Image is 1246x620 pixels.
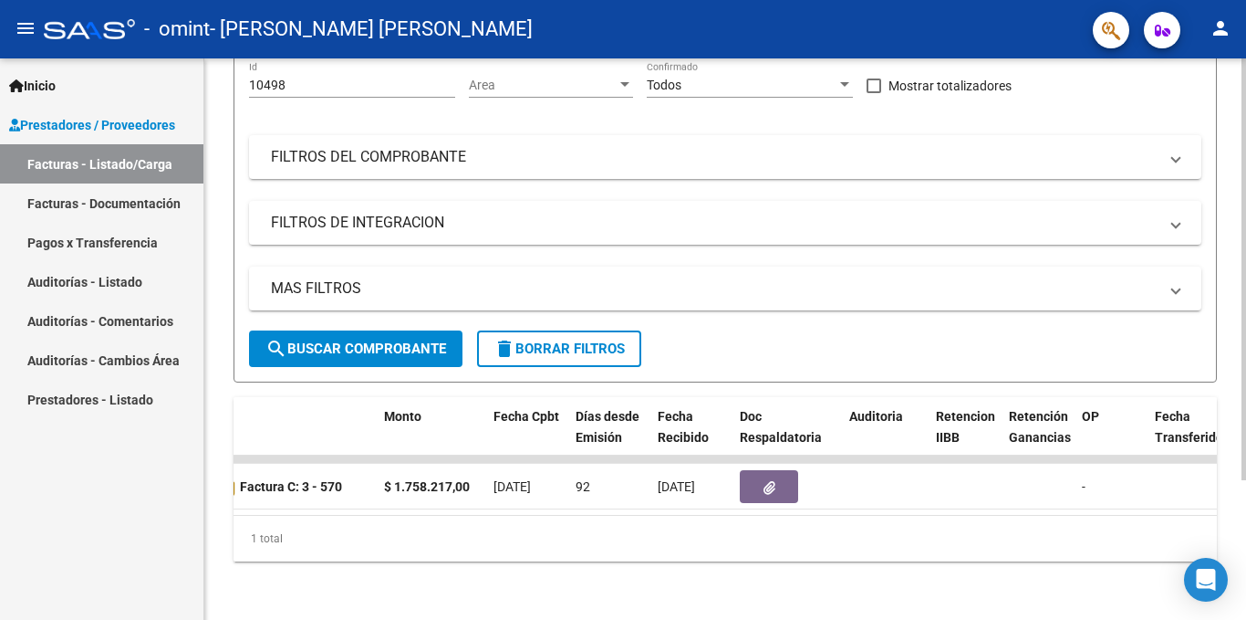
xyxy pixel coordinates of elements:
[650,397,732,478] datatable-header-cell: Fecha Recibido
[249,331,462,367] button: Buscar Comprobante
[732,397,842,478] datatable-header-cell: Doc Respaldatoria
[469,78,617,93] span: Area
[271,213,1158,233] mat-panel-title: FILTROS DE INTEGRACION
[493,338,515,360] mat-icon: delete
[740,409,822,445] span: Doc Respaldatoria
[271,278,1158,299] mat-panel-title: MAS FILTROS
[1184,558,1228,602] div: Open Intercom Messenger
[249,267,1201,310] mat-expansion-panel-header: MAS FILTROS
[271,147,1158,167] mat-panel-title: FILTROS DEL COMPROBANTE
[1210,17,1231,39] mat-icon: person
[576,409,639,445] span: Días desde Emisión
[185,397,377,478] datatable-header-cell: CPBT
[477,331,641,367] button: Borrar Filtros
[1155,409,1223,445] span: Fecha Transferido
[15,17,36,39] mat-icon: menu
[842,397,929,478] datatable-header-cell: Auditoria
[240,479,342,494] strong: Factura C: 3 - 570
[1009,409,1071,445] span: Retención Ganancias
[249,135,1201,179] mat-expansion-panel-header: FILTROS DEL COMPROBANTE
[1075,397,1147,478] datatable-header-cell: OP
[1082,409,1099,424] span: OP
[936,409,995,445] span: Retencion IIBB
[576,479,590,494] span: 92
[849,409,903,424] span: Auditoria
[1082,479,1085,494] span: -
[249,201,1201,245] mat-expansion-panel-header: FILTROS DE INTEGRACION
[486,397,568,478] datatable-header-cell: Fecha Cpbt
[9,115,175,135] span: Prestadores / Proveedores
[493,409,559,424] span: Fecha Cpbt
[658,409,709,445] span: Fecha Recibido
[568,397,650,478] datatable-header-cell: Días desde Emisión
[265,341,446,357] span: Buscar Comprobante
[210,9,533,49] span: - [PERSON_NAME] [PERSON_NAME]
[377,397,486,478] datatable-header-cell: Monto
[144,9,210,49] span: - omint
[384,409,421,424] span: Monto
[888,75,1012,97] span: Mostrar totalizadores
[493,479,531,494] span: [DATE]
[929,397,1002,478] datatable-header-cell: Retencion IIBB
[658,479,695,494] span: [DATE]
[234,516,1217,562] div: 1 total
[384,479,470,494] strong: $ 1.758.217,00
[265,338,287,360] mat-icon: search
[647,78,681,92] span: Todos
[1002,397,1075,478] datatable-header-cell: Retención Ganancias
[493,341,625,357] span: Borrar Filtros
[9,76,56,96] span: Inicio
